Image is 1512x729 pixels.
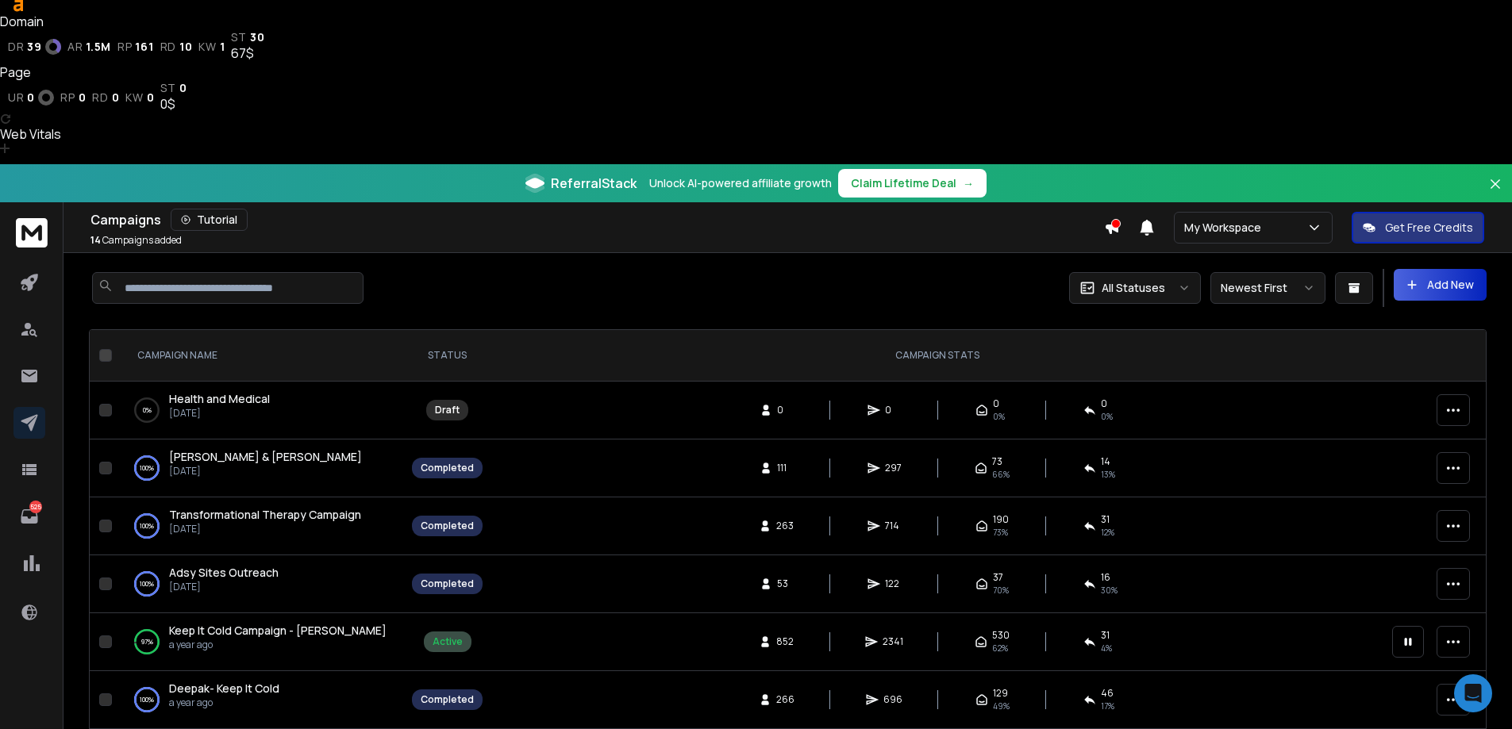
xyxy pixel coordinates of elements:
[118,382,402,439] td: 0%Health and Medical[DATE]
[1101,397,1107,410] span: 0
[125,91,154,104] a: kw0
[433,635,463,648] div: Active
[169,507,361,522] span: Transformational Therapy Campaign
[993,571,1003,584] span: 37
[147,91,155,104] span: 0
[90,234,182,247] p: Campaigns added
[993,410,1005,423] span: 0%
[435,404,460,416] div: Draft
[1352,212,1484,244] button: Get Free Credits
[169,565,279,580] span: Adsy Sites Outreach
[776,693,794,706] span: 266
[838,169,987,198] button: Claim Lifetime Deal→
[421,577,474,590] div: Completed
[198,40,225,53] a: kw1
[169,507,361,523] a: Transformational Therapy Campaign
[86,40,111,53] span: 1.5M
[8,90,54,106] a: ur0
[143,402,152,418] p: 0 %
[883,635,903,648] span: 2341
[198,40,216,53] span: kw
[8,39,61,55] a: dr39
[60,91,86,104] a: rp0
[140,460,154,476] p: 100 %
[993,526,1008,539] span: 73 %
[112,91,120,104] span: 0
[169,465,362,478] p: [DATE]
[60,94,142,104] div: Domain Overview
[118,555,402,613] td: 100%Adsy Sites Outreach[DATE]
[79,91,87,104] span: 0
[1101,410,1113,423] span: 0%
[776,635,794,648] span: 852
[169,639,387,651] p: a year ago
[1394,269,1487,301] button: Add New
[140,518,154,534] p: 100 %
[44,25,78,38] div: v 4.0.25
[135,40,153,53] span: 161
[171,209,248,231] button: Tutorial
[41,41,113,54] div: Domain: [URL]
[90,233,101,247] span: 14
[158,92,171,105] img: tab_keywords_by_traffic_grey.svg
[90,209,1104,231] div: Campaigns
[421,520,474,532] div: Completed
[179,40,192,53] span: 10
[1101,526,1114,539] span: 12 %
[169,565,279,581] a: Adsy Sites Outreach
[125,91,143,104] span: kw
[169,449,362,465] a: [PERSON_NAME] & [PERSON_NAME]
[160,82,175,94] span: st
[169,407,270,420] p: [DATE]
[169,523,361,535] p: [DATE]
[993,584,1009,597] span: 70 %
[160,40,176,53] span: rd
[169,581,279,593] p: [DATE]
[160,40,193,53] a: rd10
[776,520,794,532] span: 263
[169,391,270,407] a: Health and Medical
[1101,513,1110,526] span: 31
[67,40,83,53] span: ar
[43,92,56,105] img: tab_domain_overview_orange.svg
[160,94,187,113] div: 0$
[551,174,637,193] span: ReferralStack
[421,462,474,474] div: Completed
[1101,468,1115,481] span: 13 %
[1101,687,1114,700] span: 46
[169,696,279,709] p: a year ago
[141,634,153,650] p: 97 %
[492,330,1383,382] th: CAMPAIGN STATS
[67,40,111,53] a: ar1.5M
[27,91,35,104] span: 0
[1101,571,1110,584] span: 16
[169,623,387,639] a: Keep It Cold Campaign - [PERSON_NAME]
[13,501,45,532] a: 525
[231,44,264,63] div: 67$
[169,623,387,638] span: Keep It Cold Campaign - [PERSON_NAME]
[175,94,267,104] div: Keywords by Traffic
[1485,174,1506,212] button: Close banner
[231,31,264,44] a: st30
[220,40,225,53] span: 1
[963,175,974,191] span: →
[885,462,902,474] span: 297
[885,404,901,416] span: 0
[160,82,187,94] a: st0
[777,462,793,474] span: 111
[118,439,402,497] td: 100%[PERSON_NAME] & [PERSON_NAME][DATE]
[179,82,187,94] span: 0
[169,681,279,696] a: Deepak- Keep It Cold
[649,175,832,191] p: Unlock AI-powered affiliate growth
[1101,629,1110,642] span: 31
[169,449,362,464] span: [PERSON_NAME] & [PERSON_NAME]
[117,40,154,53] a: rp161
[993,513,1009,526] span: 190
[1101,642,1112,654] span: 4 %
[1102,280,1165,296] p: All Statuses
[777,404,793,416] span: 0
[117,40,132,53] span: rp
[1385,220,1473,236] p: Get Free Credits
[25,41,38,54] img: website_grey.svg
[885,577,901,590] span: 122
